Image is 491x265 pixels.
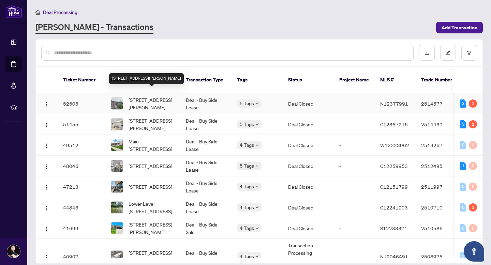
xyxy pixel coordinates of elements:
td: 44843 [58,197,105,218]
span: Add Transaction [442,22,477,33]
td: 47213 [58,176,105,197]
td: 2514439 [416,114,463,135]
img: Profile Icon [7,245,20,258]
button: Logo [41,119,52,130]
div: 0 [460,252,466,261]
div: 0 [469,162,477,170]
td: - [334,93,375,114]
span: 5 Tags [240,162,254,170]
td: 2514577 [416,93,463,114]
div: 0 [460,141,466,149]
td: Deal - Buy Side Lease [180,93,232,114]
button: download [419,45,435,61]
div: 3 [469,203,477,212]
th: Project Name [334,67,375,93]
div: [STREET_ADDRESS][PERSON_NAME] [109,73,184,84]
th: Status [283,67,334,93]
div: 3 [460,99,466,108]
img: thumbnail-img [111,181,123,192]
span: 4 Tags [240,183,254,190]
td: - [334,114,375,135]
span: C12241903 [380,204,408,211]
img: thumbnail-img [111,160,123,172]
td: - [334,218,375,239]
img: thumbnail-img [111,139,123,151]
button: Open asap [464,241,484,262]
span: [STREET_ADDRESS] [129,162,172,170]
button: Logo [41,98,52,109]
span: [STREET_ADDRESS][PERSON_NAME] [129,249,175,264]
img: thumbnail-img [111,222,123,234]
div: 0 [469,224,477,232]
span: [STREET_ADDRESS][PERSON_NAME] [129,96,175,111]
td: Deal - Buy Side Lease [180,135,232,156]
span: filter [467,50,472,55]
img: thumbnail-img [111,119,123,130]
td: 51455 [58,114,105,135]
span: 4 Tags [240,203,254,211]
span: C12259953 [380,163,408,169]
td: Deal - Buy Side Sale [180,218,232,239]
td: Deal Closed [283,176,334,197]
span: down [255,164,259,168]
div: 0 [469,183,477,191]
span: [STREET_ADDRESS][PERSON_NAME] [129,117,175,132]
div: 1 [469,99,477,108]
td: 2510710 [416,197,463,218]
div: 3 [460,120,466,128]
button: filter [461,45,477,61]
button: edit [440,45,456,61]
button: Add Transaction [436,22,483,33]
img: Logo [44,143,49,149]
td: - [334,156,375,176]
span: down [255,123,259,126]
span: 4 Tags [240,252,254,260]
td: - [334,135,375,156]
span: Lower Level-[STREET_ADDRESS] [129,200,175,215]
img: logo [5,5,22,18]
td: 2512495 [416,156,463,176]
img: Logo [44,226,49,232]
td: 2513267 [416,135,463,156]
td: Deal Closed [283,197,334,218]
button: Logo [41,181,52,192]
img: Logo [44,164,49,169]
td: 52505 [58,93,105,114]
td: Deal - Buy Side Lease [180,156,232,176]
button: Logo [41,251,52,262]
td: 2510586 [416,218,463,239]
img: Logo [44,254,49,260]
td: Deal - Buy Side Lease [180,176,232,197]
span: Deal Processing [43,9,77,15]
span: S12233371 [380,225,407,231]
td: 48046 [58,156,105,176]
span: 5 Tags [240,99,254,107]
img: thumbnail-img [111,202,123,213]
div: 0 [469,141,477,149]
button: Logo [41,223,52,234]
button: Logo [41,140,52,151]
span: 4 Tags [240,141,254,149]
div: 0 [460,224,466,232]
span: C12367216 [380,121,408,127]
span: edit [446,50,450,55]
div: 1 [460,162,466,170]
span: home [35,10,40,15]
div: 0 [460,183,466,191]
div: 0 [460,203,466,212]
img: thumbnail-img [111,98,123,109]
span: 4 Tags [240,224,254,232]
span: [STREET_ADDRESS][PERSON_NAME] [129,221,175,236]
td: Deal Closed [283,93,334,114]
span: C12151799 [380,184,408,190]
span: down [255,227,259,230]
img: Logo [44,205,49,211]
button: Logo [41,160,52,171]
img: Logo [44,185,49,190]
td: 2511997 [416,176,463,197]
td: Deal Closed [283,218,334,239]
img: Logo [44,122,49,128]
td: Deal - Buy Side Lease [180,114,232,135]
span: N12046491 [380,253,408,260]
span: down [255,206,259,209]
